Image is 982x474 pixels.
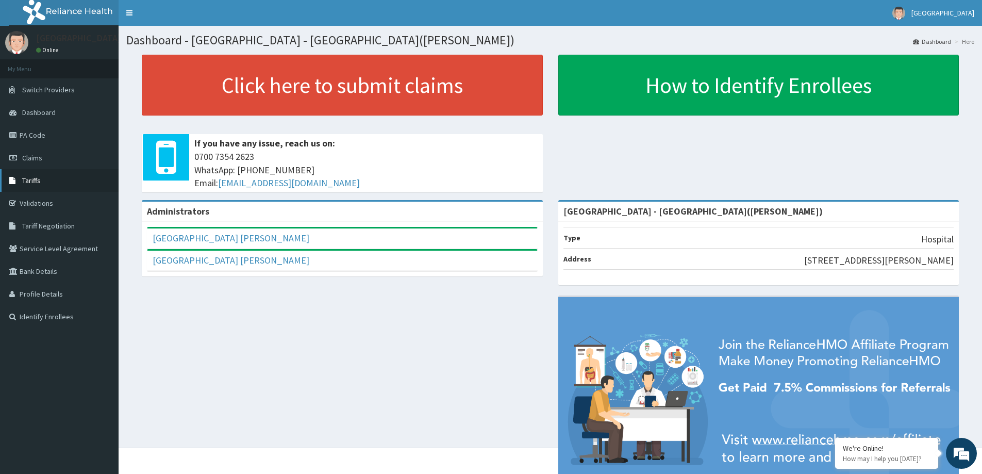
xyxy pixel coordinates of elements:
span: [GEOGRAPHIC_DATA] [911,8,974,18]
p: [GEOGRAPHIC_DATA] [36,34,121,43]
img: User Image [892,7,905,20]
b: Address [563,254,591,264]
p: How may I help you today? [843,454,930,463]
h1: Dashboard - [GEOGRAPHIC_DATA] - [GEOGRAPHIC_DATA]([PERSON_NAME]) [126,34,974,47]
span: Tariff Negotiation [22,221,75,231]
b: Type [563,233,580,242]
a: Online [36,46,61,54]
a: [GEOGRAPHIC_DATA] [PERSON_NAME] [153,254,309,266]
img: User Image [5,31,28,54]
p: Hospital [921,233,954,246]
span: Dashboard [22,108,56,117]
li: Here [952,37,974,46]
b: If you have any issue, reach us on: [194,137,335,149]
a: [GEOGRAPHIC_DATA] [PERSON_NAME] [153,232,309,244]
a: Click here to submit claims [142,55,543,116]
a: Dashboard [913,37,951,46]
a: How to Identify Enrollees [558,55,959,116]
div: We're Online! [843,444,930,453]
span: Switch Providers [22,85,75,94]
strong: [GEOGRAPHIC_DATA] - [GEOGRAPHIC_DATA]([PERSON_NAME]) [563,205,823,217]
span: Tariffs [22,176,41,185]
span: Claims [22,153,42,162]
span: 0700 7354 2623 WhatsApp: [PHONE_NUMBER] Email: [194,150,538,190]
b: Administrators [147,205,209,217]
a: [EMAIL_ADDRESS][DOMAIN_NAME] [218,177,360,189]
p: [STREET_ADDRESS][PERSON_NAME] [804,254,954,267]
